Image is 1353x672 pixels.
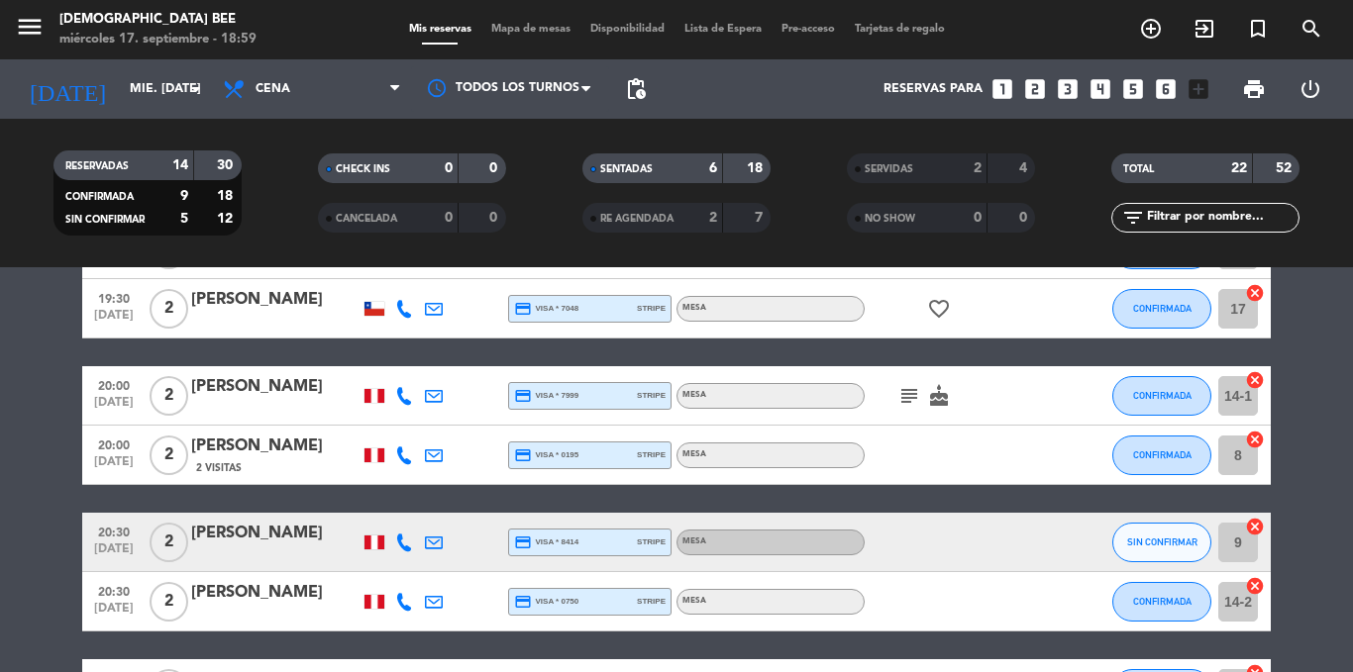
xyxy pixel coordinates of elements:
span: visa * 7048 [514,300,578,318]
i: arrow_drop_down [184,77,208,101]
i: credit_card [514,446,532,464]
strong: 0 [974,211,982,225]
i: cancel [1245,576,1265,596]
span: Reservas para [884,82,983,96]
span: CONFIRMADA [1133,390,1192,401]
i: looks_one [989,76,1015,102]
span: CONFIRMADA [1133,449,1192,460]
span: Mapa de mesas [481,24,580,35]
span: visa * 0750 [514,593,578,611]
strong: 30 [217,158,237,172]
div: [DEMOGRAPHIC_DATA] Bee [59,10,257,30]
span: 20:30 [89,579,139,602]
strong: 4 [1019,161,1031,175]
span: 20:30 [89,520,139,542]
span: 19:30 [89,286,139,309]
strong: 2 [974,161,982,175]
strong: 5 [180,212,188,226]
div: [PERSON_NAME] [191,521,360,546]
button: SIN CONFIRMAR [1112,523,1211,562]
button: CONFIRMADA [1112,582,1211,622]
span: visa * 7999 [514,387,578,405]
span: [DATE] [89,309,139,332]
i: looks_5 [1120,76,1146,102]
span: Mis reservas [399,24,481,35]
i: cancel [1245,283,1265,303]
strong: 0 [445,161,453,175]
span: Lista de Espera [675,24,772,35]
span: 20:00 [89,373,139,396]
div: miércoles 17. septiembre - 18:59 [59,30,257,49]
span: Tarjetas de regalo [845,24,955,35]
i: cancel [1245,430,1265,449]
input: Filtrar por nombre... [1145,207,1299,229]
i: credit_card [514,533,532,551]
span: Cena [256,82,290,96]
span: [DATE] [89,542,139,565]
i: [DATE] [15,67,120,111]
i: credit_card [514,387,532,405]
button: CONFIRMADA [1112,435,1211,475]
i: cancel [1245,517,1265,536]
span: CONFIRMADA [1133,596,1192,607]
i: power_settings_new [1299,77,1322,101]
i: add_box [1186,76,1211,102]
i: cake [927,384,951,408]
button: CONFIRMADA [1112,289,1211,329]
span: pending_actions [624,77,648,101]
i: turned_in_not [1246,17,1270,41]
button: CONFIRMADA [1112,376,1211,416]
span: Mesa [682,537,706,545]
span: 2 [150,523,188,562]
strong: 7 [755,211,767,225]
span: Pre-acceso [772,24,845,35]
button: menu [15,12,45,48]
i: cancel [1245,370,1265,390]
span: RESERVADAS [65,161,129,171]
span: NO SHOW [865,214,915,224]
i: menu [15,12,45,42]
span: Mesa [682,450,706,458]
span: stripe [637,389,666,402]
span: 2 [150,289,188,329]
span: 20:00 [89,432,139,455]
span: CANCELADA [336,214,397,224]
span: Mesa [682,597,706,605]
span: [DATE] [89,455,139,478]
span: stripe [637,302,666,315]
span: TOTAL [1123,164,1154,174]
strong: 9 [180,189,188,203]
strong: 18 [747,161,767,175]
span: SENTADAS [600,164,653,174]
i: search [1300,17,1323,41]
span: 2 Visitas [196,460,242,476]
span: visa * 8414 [514,533,578,551]
span: stripe [637,595,666,608]
i: add_circle_outline [1139,17,1163,41]
span: stripe [637,535,666,548]
span: [DATE] [89,396,139,419]
strong: 2 [709,211,717,225]
span: Disponibilidad [580,24,675,35]
strong: 12 [217,212,237,226]
span: print [1242,77,1266,101]
i: looks_3 [1055,76,1081,102]
i: looks_two [1022,76,1048,102]
span: visa * 0195 [514,446,578,464]
span: CONFIRMADA [1133,303,1192,314]
span: Mesa [682,391,706,399]
i: filter_list [1121,206,1145,230]
span: stripe [637,448,666,461]
i: looks_6 [1153,76,1179,102]
strong: 14 [172,158,188,172]
strong: 0 [489,211,501,225]
i: looks_4 [1088,76,1113,102]
span: RE AGENDADA [600,214,674,224]
span: 2 [150,435,188,475]
span: 2 [150,582,188,622]
strong: 0 [1019,211,1031,225]
i: credit_card [514,593,532,611]
span: Mesa [682,304,706,312]
i: exit_to_app [1193,17,1216,41]
i: subject [897,384,921,408]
